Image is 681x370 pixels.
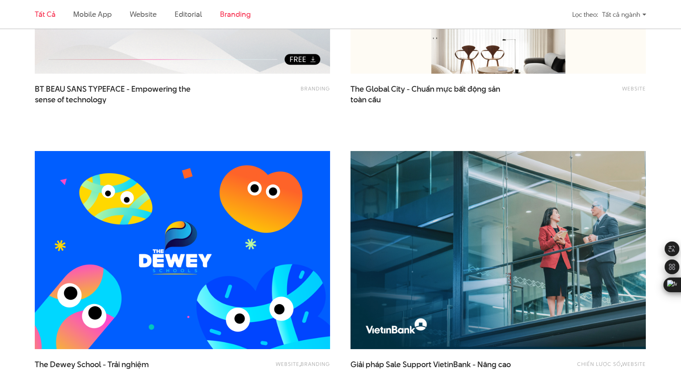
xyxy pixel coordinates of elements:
span: Trải [108,359,120,370]
img: Sale support VietinBank [351,151,646,349]
a: Website [130,9,157,19]
div: Tất cả ngành [602,7,646,22]
a: Website [622,85,646,92]
a: Website [276,360,299,368]
span: BT BEAU SANS TYPEFACE - Empowering the [35,84,197,104]
a: Branding [301,85,330,92]
span: - [103,359,106,370]
span: The Global City - Chuẩn mực bất động sản [351,84,513,104]
a: Website [622,360,646,368]
span: sense of technology [35,95,106,105]
a: Branding [301,360,330,368]
a: Tất cả [35,9,55,19]
span: School [77,359,101,370]
img: TDS the dewey school [35,151,330,349]
span: The [35,359,48,370]
a: Mobile app [73,9,111,19]
div: Lọc theo: [572,7,598,22]
a: Chiến lược số [577,360,621,368]
a: Editorial [175,9,202,19]
span: nghiệm [121,359,149,370]
a: Branding [220,9,250,19]
a: BT BEAU SANS TYPEFACE - Empowering thesense of technology [35,84,197,104]
span: Dewey [50,359,75,370]
a: The Global City - Chuẩn mực bất động sảntoàn cầu [351,84,513,104]
span: toàn cầu [351,95,381,105]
